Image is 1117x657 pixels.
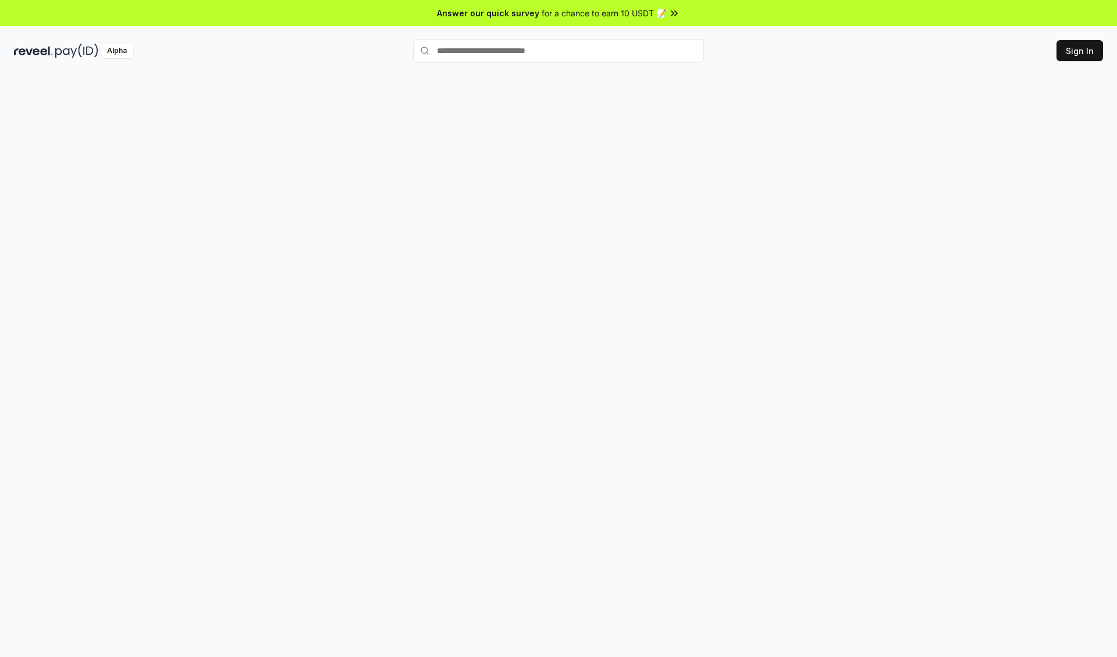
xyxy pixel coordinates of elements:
span: for a chance to earn 10 USDT 📝 [542,7,666,19]
img: reveel_dark [14,44,53,58]
div: Alpha [101,44,133,58]
img: pay_id [55,44,98,58]
button: Sign In [1056,40,1103,61]
span: Answer our quick survey [437,7,539,19]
